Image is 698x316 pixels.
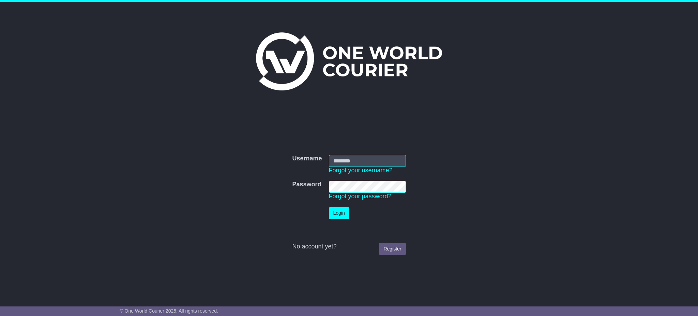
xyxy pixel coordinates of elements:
[292,243,406,250] div: No account yet?
[256,32,442,90] img: One World
[292,155,322,162] label: Username
[329,193,392,200] a: Forgot your password?
[329,167,393,174] a: Forgot your username?
[329,207,349,219] button: Login
[292,181,321,188] label: Password
[379,243,406,255] a: Register
[120,308,218,314] span: © One World Courier 2025. All rights reserved.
